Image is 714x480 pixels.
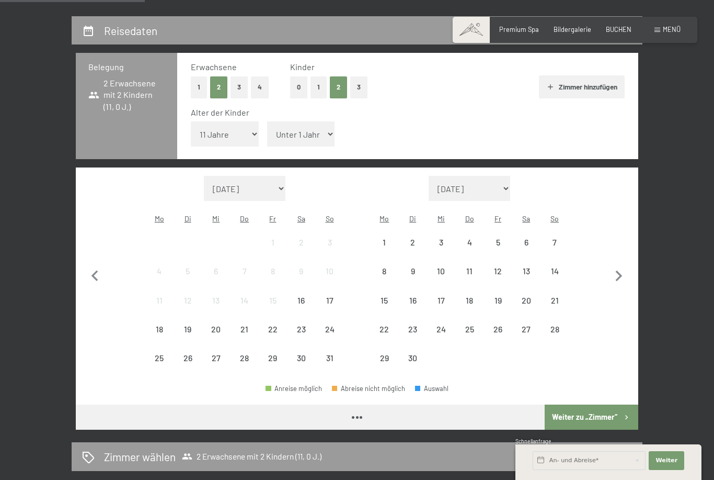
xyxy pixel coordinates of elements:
[515,438,551,444] span: Schnellanfrage
[350,76,367,98] button: 3
[540,228,569,256] div: Anreise nicht möglich
[539,75,624,98] button: Zimmer hinzufügen
[499,25,539,34] span: Premium Spa
[231,286,259,314] div: Thu Aug 14 2025
[259,257,287,285] div: Anreise nicht möglich
[455,257,483,285] div: Thu Sep 11 2025
[542,296,568,322] div: 21
[259,286,287,314] div: Fri Aug 15 2025
[231,257,259,285] div: Thu Aug 07 2025
[231,344,259,372] div: Anreise nicht möglich
[399,228,427,256] div: Tue Sep 02 2025
[145,344,174,372] div: Mon Aug 25 2025
[231,286,259,314] div: Anreise nicht möglich
[316,354,342,380] div: 31
[174,315,202,343] div: Tue Aug 19 2025
[88,61,165,73] h3: Belegung
[315,228,343,256] div: Anreise nicht möglich
[427,315,455,343] div: Wed Sep 24 2025
[455,228,483,256] div: Anreise nicht möglich
[455,315,483,343] div: Anreise nicht möglich
[512,286,540,314] div: Anreise nicht möglich
[399,344,427,372] div: Anreise nicht möglich
[485,267,511,293] div: 12
[202,286,230,314] div: Wed Aug 13 2025
[379,214,389,223] abbr: Montag
[400,267,426,293] div: 9
[287,286,315,314] div: Sat Aug 16 2025
[155,214,164,223] abbr: Montag
[232,267,258,293] div: 7
[513,325,539,351] div: 27
[326,214,334,223] abbr: Sonntag
[427,228,455,256] div: Wed Sep 03 2025
[370,315,398,343] div: Mon Sep 22 2025
[512,228,540,256] div: Anreise nicht möglich
[427,315,455,343] div: Anreise nicht möglich
[259,257,287,285] div: Fri Aug 08 2025
[483,228,512,256] div: Anreise nicht möglich
[287,315,315,343] div: Sat Aug 23 2025
[287,286,315,314] div: Anreise nicht möglich
[175,296,201,322] div: 12
[316,296,342,322] div: 17
[663,25,681,34] span: Menü
[191,76,207,98] button: 1
[240,214,249,223] abbr: Donnerstag
[371,325,397,351] div: 22
[540,286,569,314] div: Anreise nicht möglich
[483,315,512,343] div: Fri Sep 26 2025
[202,315,230,343] div: Wed Aug 20 2025
[145,286,174,314] div: Mon Aug 11 2025
[428,238,454,264] div: 3
[259,228,287,256] div: Anreise nicht möglich
[437,214,445,223] abbr: Mittwoch
[260,325,286,351] div: 22
[288,325,314,351] div: 23
[540,257,569,285] div: Sun Sep 14 2025
[512,228,540,256] div: Sat Sep 06 2025
[400,238,426,264] div: 2
[409,214,416,223] abbr: Dienstag
[288,238,314,264] div: 2
[251,76,269,98] button: 4
[174,286,202,314] div: Tue Aug 12 2025
[259,344,287,372] div: Anreise nicht möglich
[231,315,259,343] div: Thu Aug 21 2025
[456,296,482,322] div: 18
[231,257,259,285] div: Anreise nicht möglich
[512,286,540,314] div: Sat Sep 20 2025
[290,76,307,98] button: 0
[427,228,455,256] div: Anreise nicht möglich
[428,267,454,293] div: 10
[315,257,343,285] div: Anreise nicht möglich
[456,238,482,264] div: 4
[290,62,315,72] span: Kinder
[513,267,539,293] div: 13
[104,449,176,464] h2: Zimmer wählen
[288,267,314,293] div: 9
[512,315,540,343] div: Anreise nicht möglich
[371,238,397,264] div: 1
[370,286,398,314] div: Anreise nicht möglich
[185,214,191,223] abbr: Dienstag
[400,354,426,380] div: 30
[232,354,258,380] div: 28
[259,315,287,343] div: Anreise nicht möglich
[485,325,511,351] div: 26
[259,228,287,256] div: Fri Aug 01 2025
[84,176,106,373] button: Vorheriger Monat
[315,344,343,372] div: Sun Aug 31 2025
[288,354,314,380] div: 30
[210,76,227,98] button: 2
[316,325,342,351] div: 24
[606,25,631,34] a: BUCHEN
[371,267,397,293] div: 8
[485,296,511,322] div: 19
[512,257,540,285] div: Anreise nicht möglich
[316,238,342,264] div: 3
[260,296,286,322] div: 15
[104,24,157,37] h2: Reisedaten
[494,214,501,223] abbr: Freitag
